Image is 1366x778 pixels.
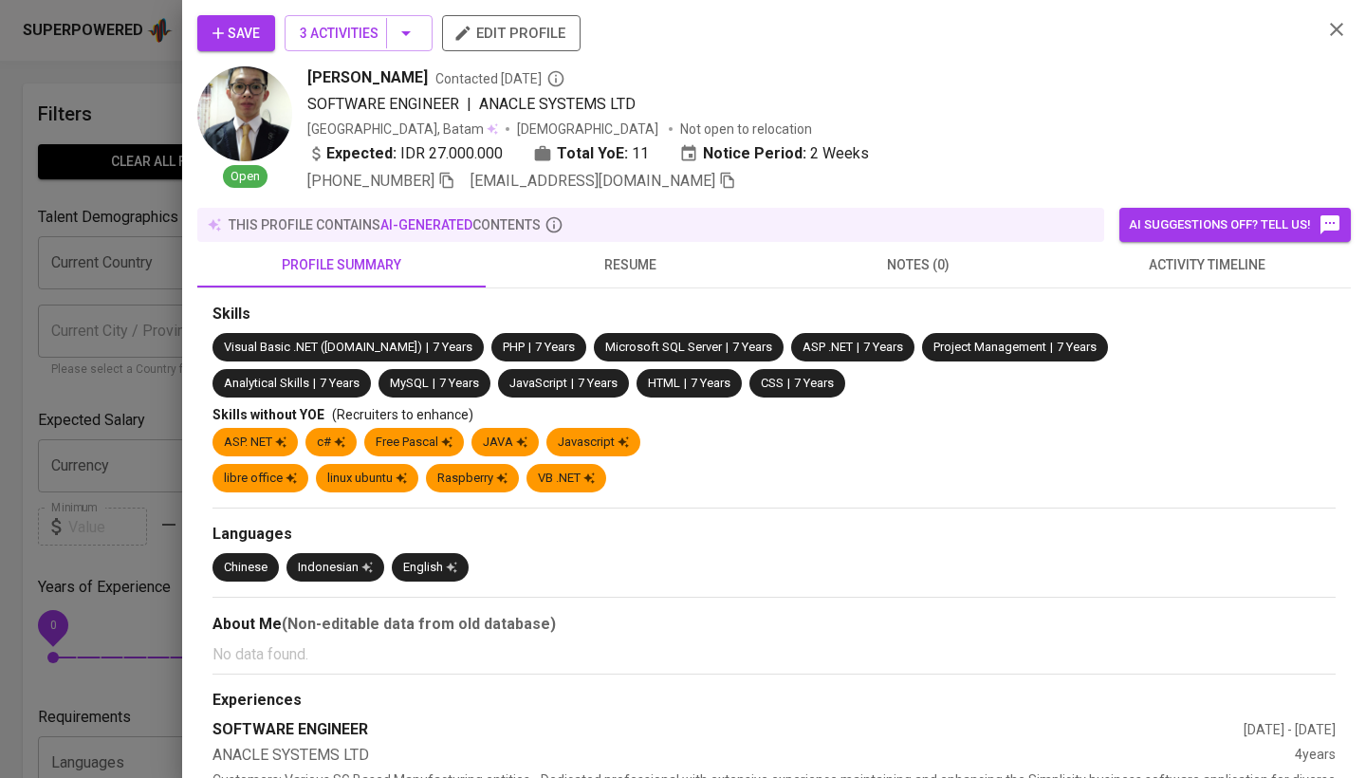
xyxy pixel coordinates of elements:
span: 7 Years [691,376,730,390]
span: 11 [632,142,649,165]
b: Total YoE: [557,142,628,165]
img: f5e0ae663b9d259e048abe3bacc094db.jpeg [197,66,292,161]
span: Contacted [DATE] [435,69,565,88]
span: CSS [761,376,784,390]
span: ANACLE SYSTEMS LTD [479,95,636,113]
span: resume [497,253,763,277]
div: [GEOGRAPHIC_DATA], Batam [307,120,498,139]
a: edit profile [442,25,581,40]
span: SOFTWARE ENGINEER [307,95,459,113]
span: | [467,93,471,116]
b: Expected: [326,142,397,165]
span: Analytical Skills [224,376,309,390]
div: Chinese [224,559,268,577]
span: Open [223,168,268,186]
span: edit profile [457,21,565,46]
span: 7 Years [1057,340,1097,354]
div: c# [317,434,345,452]
p: this profile contains contents [229,215,541,234]
div: 2 Weeks [679,142,869,165]
div: Skills [212,304,1336,325]
span: 7 Years [578,376,618,390]
span: 7 Years [732,340,772,354]
div: Raspberry [437,470,508,488]
span: | [726,339,729,357]
div: English [403,559,457,577]
span: Skills without YOE [212,407,324,422]
div: VB .NET [538,470,595,488]
div: Javascript [558,434,629,452]
span: | [857,339,859,357]
span: AI-generated [380,217,472,232]
b: (Non-editable data from old database) [282,615,556,633]
span: Visual Basic .NET ([DOMAIN_NAME]) [224,340,422,354]
b: Notice Period: [703,142,806,165]
span: 7 Years [794,376,834,390]
span: 7 Years [863,340,903,354]
div: ASP. NET [224,434,286,452]
div: IDR 27.000.000 [307,142,503,165]
div: Languages [212,524,1336,546]
button: AI suggestions off? Tell us! [1119,208,1351,242]
div: linux ubuntu [327,470,407,488]
span: MySQL [390,376,429,390]
span: AI suggestions off? Tell us! [1129,213,1341,236]
span: [PERSON_NAME] [307,66,428,89]
button: edit profile [442,15,581,51]
span: 3 Activities [300,22,417,46]
span: Microsoft SQL Server [605,340,722,354]
div: Experiences [212,690,1336,712]
button: Save [197,15,275,51]
div: libre office [224,470,297,488]
span: (Recruiters to enhance) [332,407,473,422]
p: No data found. [212,643,1336,666]
span: HTML [648,376,680,390]
span: Project Management [933,340,1046,354]
div: SOFTWARE ENGINEER [212,719,1244,741]
span: 7 Years [320,376,360,390]
svg: By Batam recruiter [546,69,565,88]
div: [DATE] - [DATE] [1244,720,1336,739]
span: | [571,375,574,393]
span: | [313,375,316,393]
span: | [684,375,687,393]
span: notes (0) [785,253,1051,277]
div: ANACLE SYSTEMS LTD [212,745,1295,767]
button: 3 Activities [285,15,433,51]
span: 7 Years [433,340,472,354]
span: | [1050,339,1053,357]
span: [DEMOGRAPHIC_DATA] [517,120,661,139]
span: [EMAIL_ADDRESS][DOMAIN_NAME] [471,172,715,190]
span: profile summary [209,253,474,277]
p: Not open to relocation [680,120,812,139]
span: 7 Years [535,340,575,354]
span: | [528,339,531,357]
span: activity timeline [1074,253,1339,277]
span: | [426,339,429,357]
span: [PHONE_NUMBER] [307,172,434,190]
span: 7 Years [439,376,479,390]
div: JAVA [483,434,527,452]
span: | [787,375,790,393]
div: Free Pascal [376,434,452,452]
div: Indonesian [298,559,373,577]
div: About Me [212,613,1336,636]
div: 4 years [1295,745,1336,767]
span: Save [212,22,260,46]
span: PHP [503,340,525,354]
span: ASP .NET [803,340,853,354]
span: | [433,375,435,393]
span: JavaScript [509,376,567,390]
